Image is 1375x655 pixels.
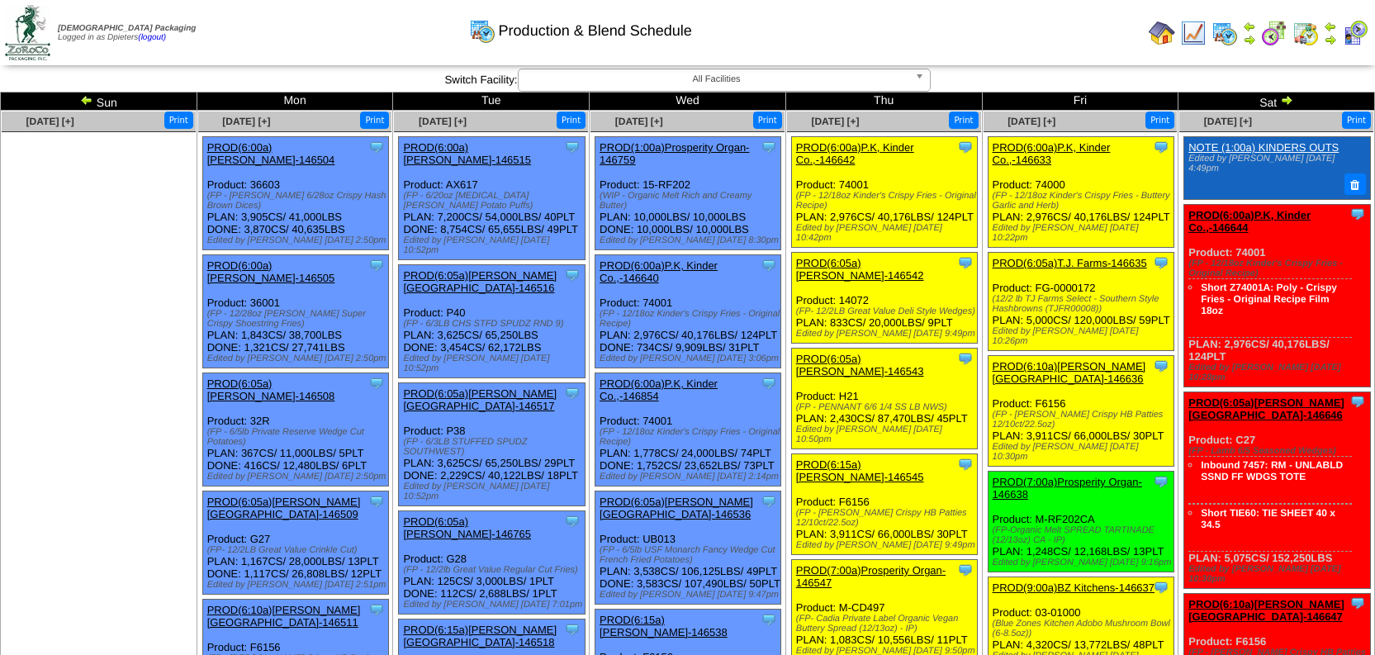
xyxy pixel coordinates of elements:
a: [DATE] [+] [615,116,663,127]
button: Print [1342,112,1371,129]
div: (FP - 6/3LB CHS STFD SPUDZ RND 9) [403,319,584,329]
img: arrowleft.gif [1324,20,1337,33]
div: (FP - 12/28oz [PERSON_NAME] Super Crispy Shoestring Fries) [207,309,388,329]
div: Edited by [PERSON_NAME] [DATE] 2:50pm [207,235,388,245]
div: Edited by [PERSON_NAME] [DATE] 9:49pm [796,329,977,339]
div: Edited by [PERSON_NAME] [DATE] 8:30pm [600,235,780,245]
div: (FP - 6/5lb Private Reserve Wedge Cut Potatoes) [207,427,388,447]
div: (FP - 12/18oz Kinder's Crispy Fries - Original Recipe) [796,191,977,211]
div: Edited by [PERSON_NAME] [DATE] 10:26pm [993,326,1173,346]
div: (FP - [PERSON_NAME] Crispy HB Patties 12/10ct/22.5oz) [796,508,977,528]
a: PROD(6:05a)[PERSON_NAME][GEOGRAPHIC_DATA]-146536 [600,496,753,520]
a: PROD(6:15a)[PERSON_NAME]-146538 [600,614,728,638]
div: Product: 36603 PLAN: 3,905CS / 41,000LBS DONE: 3,870CS / 40,635LBS [202,137,388,250]
img: Tooltip [564,621,581,638]
div: Edited by [PERSON_NAME] [DATE] 3:06pm [600,354,780,363]
div: (FP- 12/2LB Great Value Deli Style Wedges) [796,306,977,316]
div: Edited by [PERSON_NAME] [DATE] 4:49pm [1188,154,1363,173]
img: Tooltip [368,257,385,273]
img: home.gif [1149,20,1175,46]
div: Edited by [PERSON_NAME] [DATE] 2:50pm [207,472,388,482]
div: (FP - 6/3LB STUFFED SPUDZ SOUTHWEST) [403,437,584,457]
div: Edited by [PERSON_NAME] [DATE] 10:22pm [993,223,1173,243]
div: Edited by [PERSON_NAME] [DATE] 10:52pm [403,235,584,255]
div: (FP - [PERSON_NAME] 6/28oz Crispy Hash Brown Dices) [207,191,388,211]
div: Product: 32R PLAN: 367CS / 11,000LBS / 5PLT DONE: 416CS / 12,480LBS / 6PLT [202,373,388,487]
a: Inbound 7457: RM - UNLABLD SSND FF WDGS TOTE [1201,459,1343,482]
div: Edited by [PERSON_NAME] [DATE] 10:52pm [403,354,584,373]
div: Edited by [PERSON_NAME] [DATE] 9:47pm [600,590,780,600]
a: PROD(6:05a)T.J. Farms-146635 [993,257,1147,269]
div: (WIP - Organic Melt Rich and Creamy Butter) [600,191,780,211]
div: (FP-Organic Melt SPREAD TARTINADE (12/13oz) CA - IP) [993,525,1173,545]
img: arrowleft.gif [1243,20,1256,33]
a: PROD(6:05a)[PERSON_NAME]-146765 [403,515,531,540]
div: (FP - 12/2lb Great Value Regular Cut Fries) [403,565,584,575]
a: PROD(6:05a)[PERSON_NAME]-146542 [796,257,924,282]
a: PROD(6:05a)[PERSON_NAME][GEOGRAPHIC_DATA]-146516 [403,269,557,294]
div: (FP - 12/18oz Kinder's Crispy Fries - Original Recipe) [600,309,780,329]
a: PROD(6:05a)[PERSON_NAME]-146508 [207,377,335,402]
div: Product: M-RF202CA PLAN: 1,248CS / 12,168LBS / 13PLT [988,472,1173,572]
div: Product: 74001 PLAN: 2,976CS / 40,176LBS / 124PLT DONE: 734CS / 9,909LBS / 31PLT [595,255,781,368]
a: [DATE] [+] [1008,116,1055,127]
a: PROD(6:05a)[PERSON_NAME][GEOGRAPHIC_DATA]-146509 [207,496,361,520]
div: Product: G27 PLAN: 1,167CS / 28,000LBS / 13PLT DONE: 1,117CS / 26,808LBS / 12PLT [202,491,388,595]
img: Tooltip [564,513,581,529]
div: Product: AX617 PLAN: 7,200CS / 54,000LBS / 40PLT DONE: 8,754CS / 65,655LBS / 49PLT [399,137,585,260]
a: PROD(7:00a)Prosperity Organ-146547 [796,564,946,589]
img: Tooltip [1349,595,1366,611]
a: Short Z74001A: Poly - Crispy Fries - Original Recipe Film 18oz [1201,282,1337,316]
div: Product: G28 PLAN: 125CS / 3,000LBS / 1PLT DONE: 112CS / 2,688LBS / 1PLT [399,511,585,615]
div: Edited by [PERSON_NAME] [DATE] 10:28pm [1188,363,1369,382]
img: Tooltip [1349,206,1366,222]
span: [DATE] [+] [26,116,74,127]
a: PROD(6:05a)[PERSON_NAME][GEOGRAPHIC_DATA]-146646 [1188,396,1344,421]
a: [DATE] [+] [419,116,467,127]
div: Product: C27 PLAN: 5,075CS / 152,250LBS [1184,392,1370,588]
div: (FP - [PERSON_NAME] Crispy HB Patties 12/10ct/22.5oz) [993,410,1173,430]
a: PROD(6:10a)[PERSON_NAME][GEOGRAPHIC_DATA]-146647 [1188,598,1344,623]
img: Tooltip [1349,393,1366,410]
img: arrowright.gif [1280,93,1293,107]
div: Edited by [PERSON_NAME] [DATE] 2:51pm [207,580,388,590]
div: Product: F6156 PLAN: 3,911CS / 66,000LBS / 30PLT [988,356,1173,467]
img: Tooltip [368,601,385,618]
a: [DATE] [+] [811,116,859,127]
img: Tooltip [957,350,974,367]
div: (12/2 lb TJ Farms Select - Southern Style Hashbrowns (TJFR00008)) [993,294,1173,314]
a: PROD(7:00a)Prosperity Organ-146638 [993,476,1142,501]
span: [DEMOGRAPHIC_DATA] Packaging [58,24,196,33]
div: Product: FG-0000172 PLAN: 5,000CS / 120,000LBS / 59PLT [988,253,1173,351]
img: Tooltip [1153,139,1169,155]
span: Logged in as Dpieters [58,24,196,42]
img: Tooltip [761,257,777,273]
div: Edited by [PERSON_NAME] [DATE] 2:14pm [600,472,780,482]
div: Edited by [PERSON_NAME] [DATE] 2:50pm [207,354,388,363]
a: PROD(9:00a)BZ Kitchens-146637 [993,581,1155,594]
img: Tooltip [368,493,385,510]
a: PROD(6:00a)P.K, Kinder Co.,-146633 [993,141,1111,166]
div: Product: 74001 PLAN: 2,976CS / 40,176LBS / 124PLT [1184,204,1370,387]
img: Tooltip [957,456,974,472]
img: arrowleft.gif [80,93,93,107]
button: Print [360,112,389,129]
div: (FP - 12/18oz Kinder's Crispy Fries - Original Recipe) [600,427,780,447]
div: Edited by [PERSON_NAME] [DATE] 10:52pm [403,482,584,501]
td: Sun [1,93,197,111]
button: Print [753,112,782,129]
div: Edited by [PERSON_NAME] [DATE] 10:42pm [796,223,977,243]
div: (FP - 6/5lb USF Monarch Fancy Wedge Cut French Fried Potatoes) [600,545,780,565]
div: Product: 74001 PLAN: 1,778CS / 24,000LBS / 74PLT DONE: 1,752CS / 23,652LBS / 73PLT [595,373,781,487]
div: Product: P38 PLAN: 3,625CS / 65,250LBS / 29PLT DONE: 2,229CS / 40,122LBS / 18PLT [399,383,585,506]
a: PROD(6:15a)[PERSON_NAME]-146545 [796,458,924,483]
img: Tooltip [957,254,974,271]
button: Print [164,112,193,129]
img: Tooltip [761,375,777,392]
img: Tooltip [1153,358,1169,374]
div: Edited by [PERSON_NAME] [DATE] 10:30pm [993,442,1173,462]
img: calendarprod.gif [1211,20,1238,46]
a: Short TIE60: TIE SHEET 40 x 34.5 [1201,507,1335,530]
div: (FP - PENNANT 6/6 1/4 SS LB NWS) [796,402,977,412]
